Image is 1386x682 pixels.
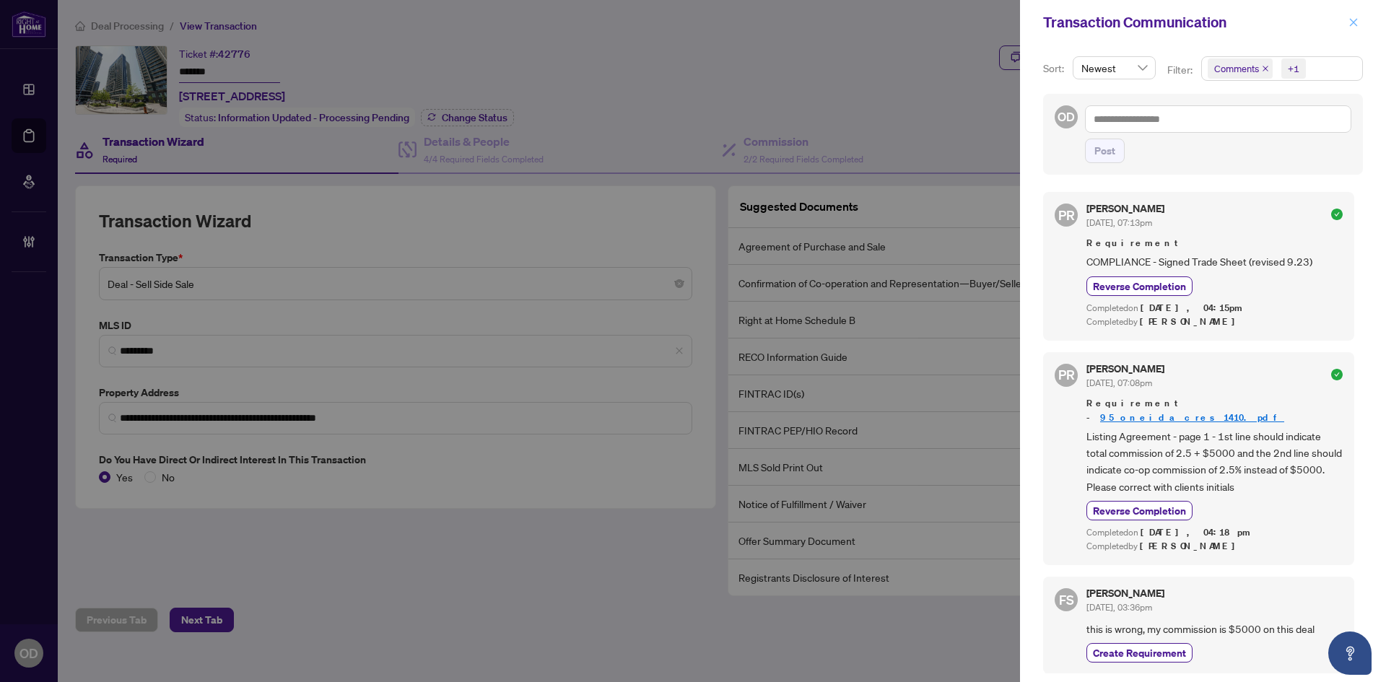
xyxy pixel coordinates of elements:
[1043,12,1344,33] div: Transaction Communication
[1086,602,1152,613] span: [DATE], 03:36pm
[1086,643,1193,663] button: Create Requirement
[1141,302,1245,314] span: [DATE], 04:15pm
[1214,61,1259,76] span: Comments
[1141,526,1252,538] span: [DATE], 04:18pm
[1058,205,1075,225] span: PR
[1086,315,1343,329] div: Completed by
[1086,428,1343,496] span: Listing Agreement - page 1 - 1st line should indicate total commission of 2.5 + $5000 and the 2nd...
[1086,588,1164,598] h5: [PERSON_NAME]
[1081,57,1147,79] span: Newest
[1262,65,1269,72] span: close
[1086,540,1343,554] div: Completed by
[1086,621,1343,637] span: this is wrong, my commission is $5000 on this deal
[1086,377,1152,388] span: [DATE], 07:08pm
[1086,302,1343,315] div: Completed on
[1093,645,1186,660] span: Create Requirement
[1086,501,1193,520] button: Reverse Completion
[1328,631,1372,675] button: Open asap
[1043,61,1067,76] p: Sort:
[1086,276,1193,296] button: Reverse Completion
[1331,369,1343,380] span: check-circle
[1086,526,1343,540] div: Completed on
[1085,139,1125,163] button: Post
[1140,540,1243,552] span: [PERSON_NAME]
[1140,315,1243,328] span: [PERSON_NAME]
[1288,61,1299,76] div: +1
[1086,364,1164,374] h5: [PERSON_NAME]
[1348,17,1359,27] span: close
[1086,396,1343,425] span: Requirement -
[1086,204,1164,214] h5: [PERSON_NAME]
[1086,217,1152,228] span: [DATE], 07:13pm
[1331,209,1343,220] span: check-circle
[1086,236,1343,250] span: Requirement
[1059,590,1074,610] span: FS
[1093,279,1186,294] span: Reverse Completion
[1093,503,1186,518] span: Reverse Completion
[1100,411,1284,424] a: 95_oneida_cres_1410.pdf
[1167,62,1195,78] p: Filter:
[1058,364,1075,385] span: PR
[1086,253,1343,270] span: COMPLIANCE - Signed Trade Sheet (revised 9.23)
[1058,108,1075,126] span: OD
[1208,58,1273,79] span: Comments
